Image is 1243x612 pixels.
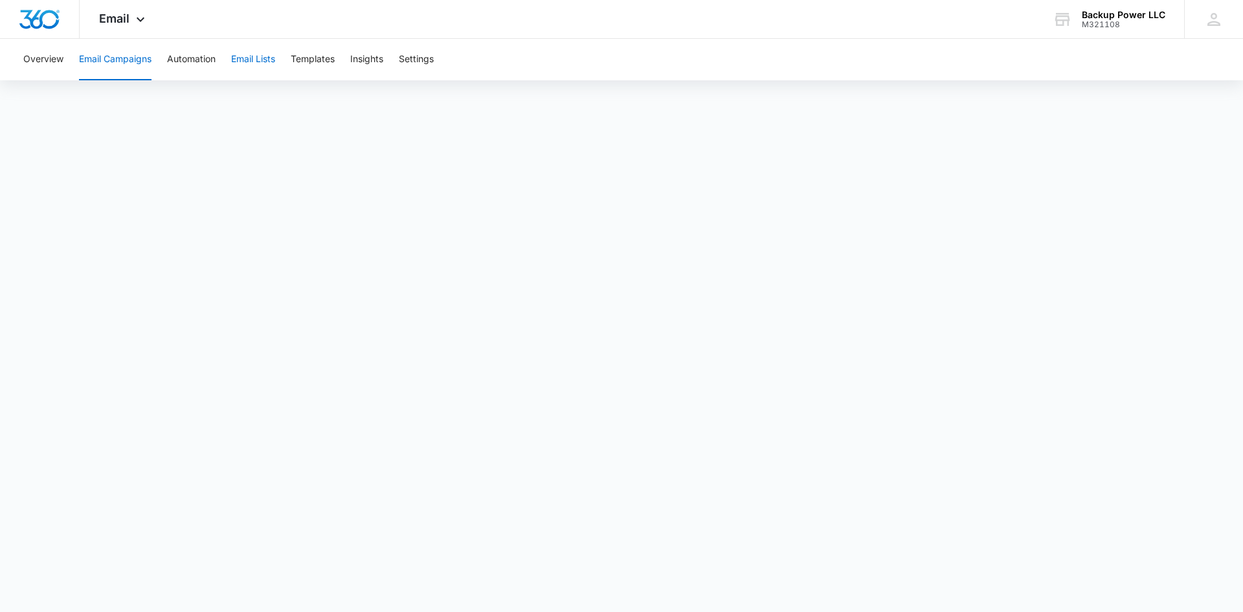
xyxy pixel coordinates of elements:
[1082,20,1165,29] div: account id
[291,39,335,80] button: Templates
[1082,10,1165,20] div: account name
[231,39,275,80] button: Email Lists
[167,39,216,80] button: Automation
[99,12,129,25] span: Email
[399,39,434,80] button: Settings
[79,39,151,80] button: Email Campaigns
[23,39,63,80] button: Overview
[350,39,383,80] button: Insights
